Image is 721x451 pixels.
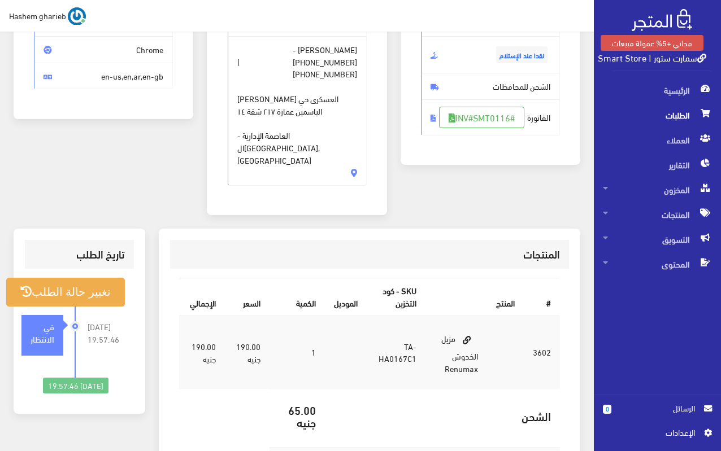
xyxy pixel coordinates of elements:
td: 3602 [524,316,560,389]
th: المنتج [425,279,524,316]
h3: تاريخ الطلب [34,249,125,260]
span: [PHONE_NUMBER] [293,68,357,80]
td: 190.00 جنيه [225,316,270,389]
span: Hashem gharieb [9,8,66,23]
a: سمارت ستور | Smart Store [598,49,706,65]
a: الطلبات [594,103,721,128]
span: نقدا عند الإستلام [496,46,548,63]
a: التقارير [594,152,721,177]
th: الموديل [325,279,367,316]
span: المخزون [603,177,712,202]
img: ... [68,7,86,25]
th: # [524,279,560,316]
span: [DATE] 19:57:46 [88,321,125,345]
th: الكمية [270,279,325,316]
h5: 65.00 جنيه [279,404,316,428]
span: الطلبات [603,103,712,128]
a: ... Hashem gharieb [9,7,86,25]
td: TA-HA0167C1 [367,316,425,389]
img: . [632,9,692,31]
a: المحتوى [594,252,721,277]
th: اﻹجمالي [179,279,225,316]
th: السعر [225,279,270,316]
button: تغيير حالة الطلب [6,278,125,306]
a: #INV#SMT0116 [439,107,524,128]
span: المحتوى [603,252,712,277]
a: المخزون [594,177,721,202]
span: الرسائل [620,402,695,414]
a: الرئيسية [594,78,721,103]
a: مجاني +5% عمولة مبيعات [601,35,703,51]
span: en-us,en,ar,en-gb [34,63,173,90]
span: اﻹعدادات [612,426,694,439]
strong: في الانتظار [31,320,54,345]
a: 0 الرسائل [603,402,712,426]
span: المنتجات [603,202,712,227]
iframe: Drift Widget Chat Controller [14,374,57,417]
a: اﻹعدادات [603,426,712,444]
span: [PERSON_NAME] - | [228,36,367,186]
span: [PHONE_NUMBER] [293,56,357,68]
td: 1 [270,316,325,389]
a: العملاء [594,128,721,152]
span: التسويق [603,227,712,252]
span: الفاتورة [421,99,560,135]
a: المنتجات [594,202,721,227]
td: مزيل الخدوش Renumax [425,316,487,389]
th: SKU - كود التخزين [367,279,425,316]
span: التقارير [603,152,712,177]
span: الرئيسية [603,78,712,103]
span: [PERSON_NAME] العسكرى حي الياسمين عمارة ٢١٧ شقة ١٤ العاصمة الإدارية - ال[GEOGRAPHIC_DATA], [GEOGR... [237,80,357,166]
span: 0 [603,405,611,414]
span: العملاء [603,128,712,152]
h3: المنتجات [179,249,560,260]
span: الشحن للمحافظات [421,73,560,100]
h5: الشحن [334,410,551,422]
td: 190.00 جنيه [179,316,225,389]
span: Chrome [34,36,173,63]
div: [DATE] 19:57:46 [43,378,108,393]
